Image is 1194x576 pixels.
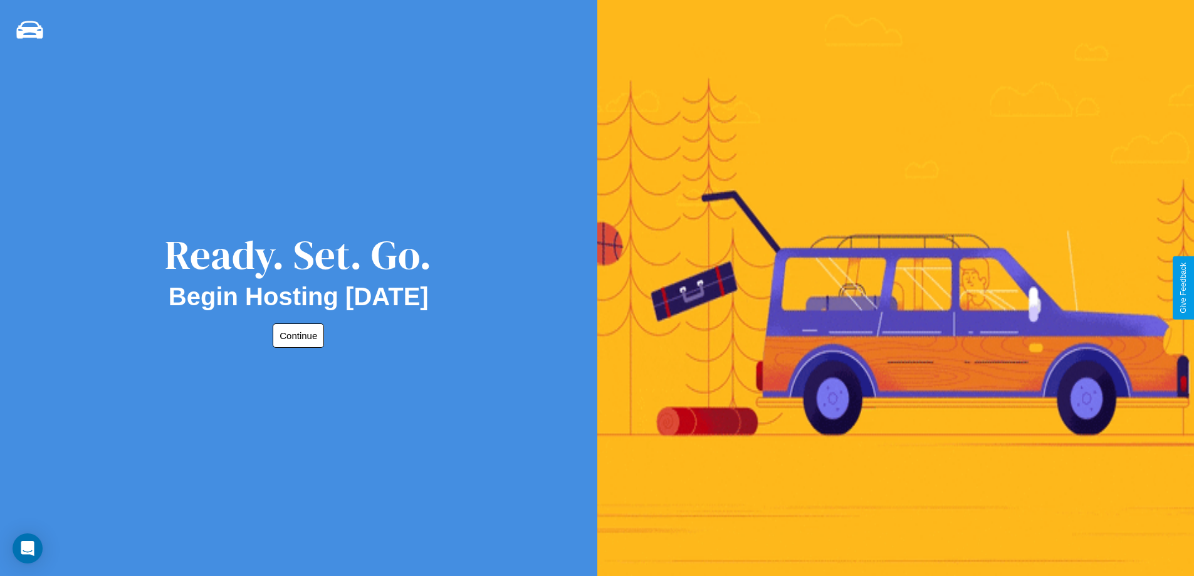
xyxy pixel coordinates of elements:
button: Continue [273,323,324,348]
div: Give Feedback [1179,263,1188,313]
div: Ready. Set. Go. [165,227,432,283]
div: Open Intercom Messenger [13,533,43,563]
h2: Begin Hosting [DATE] [169,283,429,311]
